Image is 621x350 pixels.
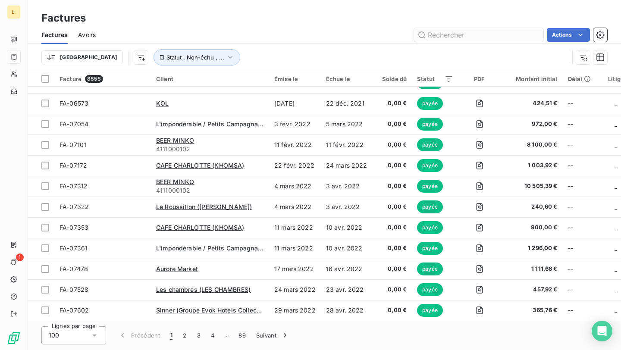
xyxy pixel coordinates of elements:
[378,265,407,273] span: 0,00 €
[321,114,373,134] td: 5 mars 2022
[563,197,603,217] td: --
[417,75,453,82] div: Statut
[16,253,24,261] span: 1
[220,328,233,342] span: …
[563,279,603,300] td: --
[505,223,557,232] span: 900,00 €
[41,31,68,39] span: Factures
[269,197,321,217] td: 4 mars 2022
[60,306,89,314] span: FA-07602
[378,306,407,315] span: 0,00 €
[417,159,443,172] span: payée
[505,75,557,82] div: Montant initial
[166,54,224,61] span: Statut : Non-échu , ...
[378,285,407,294] span: 0,00 €
[378,182,407,191] span: 0,00 €
[7,331,21,345] img: Logo LeanPay
[615,141,617,148] span: _
[156,100,169,107] span: KOL
[592,321,612,341] div: Open Intercom Messenger
[321,155,373,176] td: 24 mars 2022
[321,259,373,279] td: 16 avr. 2022
[615,244,617,252] span: _
[156,145,264,153] span: 4111000102
[547,28,590,42] button: Actions
[60,265,88,272] span: FA-07478
[60,244,88,252] span: FA-07361
[321,300,373,321] td: 28 avr. 2022
[505,99,557,108] span: 424,51 €
[156,75,264,82] div: Client
[156,178,194,185] span: BEER MINKO
[156,137,194,144] span: BEER MINKO
[269,176,321,197] td: 4 mars 2022
[563,259,603,279] td: --
[269,259,321,279] td: 17 mars 2022
[378,75,407,82] div: Solde dû
[417,118,443,131] span: payée
[274,75,316,82] div: Émise le
[378,244,407,253] span: 0,00 €
[505,141,557,149] span: 8 100,00 €
[49,331,59,340] span: 100
[417,262,443,275] span: payée
[60,203,89,210] span: FA-07322
[563,114,603,134] td: --
[378,99,407,108] span: 0,00 €
[321,176,373,197] td: 3 avr. 2022
[269,134,321,155] td: 11 févr. 2022
[417,180,443,193] span: payée
[269,279,321,300] td: 24 mars 2022
[269,93,321,114] td: [DATE]
[563,93,603,114] td: --
[170,331,172,340] span: 1
[60,182,88,190] span: FA-07312
[615,182,617,190] span: _
[41,50,123,64] button: [GEOGRAPHIC_DATA]
[154,49,240,66] button: Statut : Non-échu , ...
[7,5,21,19] div: L.
[417,97,443,110] span: payée
[156,244,279,252] span: L'impondérable / Petits Campagnards (LE
[156,306,270,314] span: Sinner (Groupe Evok Hotels Collection)
[563,176,603,197] td: --
[321,238,373,259] td: 10 avr. 2022
[417,283,443,296] span: payée
[156,162,244,169] span: CAFE CHARLOTTE (KHOMSA)
[505,161,557,170] span: 1 003,92 €
[505,285,557,294] span: 457,92 €
[206,326,220,344] button: 4
[85,75,103,83] span: 8856
[414,28,543,42] input: Rechercher
[417,221,443,234] span: payée
[321,93,373,114] td: 22 déc. 2021
[233,326,251,344] button: 89
[165,326,178,344] button: 1
[156,286,251,293] span: Les chambres (LES CHAMBRES)
[417,242,443,255] span: payée
[615,203,617,210] span: _
[41,10,86,26] h3: Factures
[615,224,617,231] span: _
[505,182,557,191] span: 10 505,39 €
[269,114,321,134] td: 3 févr. 2022
[78,31,96,39] span: Avoirs
[60,100,88,107] span: FA-06573
[417,138,443,151] span: payée
[178,326,191,344] button: 2
[60,286,88,293] span: FA-07528
[156,186,264,195] span: 4111000102
[505,244,557,253] span: 1 296,00 €
[269,238,321,259] td: 11 mars 2022
[378,203,407,211] span: 0,00 €
[156,265,198,272] span: Aurore Market
[378,223,407,232] span: 0,00 €
[417,200,443,213] span: payée
[60,224,88,231] span: FA-07353
[192,326,206,344] button: 3
[60,162,87,169] span: FA-07172
[113,326,165,344] button: Précédent
[378,161,407,170] span: 0,00 €
[563,300,603,321] td: --
[321,279,373,300] td: 23 avr. 2022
